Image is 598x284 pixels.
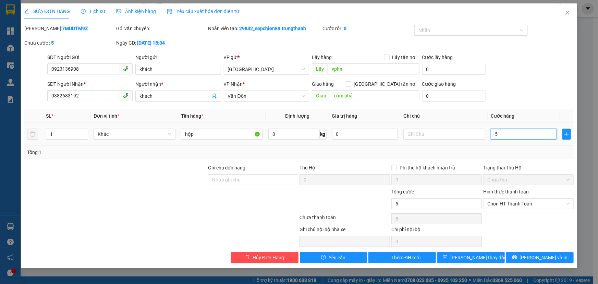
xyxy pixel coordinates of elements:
b: 0 [344,26,346,31]
b: 29842_sepchien89.trungthanh [240,26,306,31]
div: Ngày GD: [116,39,207,47]
span: Tổng cước [391,189,414,194]
span: Chọn HT Thanh Toán [487,199,570,209]
span: edit [24,9,29,14]
div: VP gửi [224,54,309,61]
th: Ghi chú [401,109,488,123]
button: exclamation-circleYêu cầu [300,252,367,263]
span: picture [116,9,121,14]
span: close [565,10,570,15]
div: Cước rồi : [322,25,413,32]
span: delete [245,255,250,260]
span: clock-circle [81,9,86,14]
span: Chưa thu [487,175,570,185]
input: Cước giao hàng [422,91,486,102]
input: Cước lấy hàng [422,64,486,75]
div: SĐT Người Nhận [47,80,133,88]
span: Lấy [312,63,328,74]
div: SĐT Người Gửi [47,54,133,61]
img: icon [167,9,172,14]
input: VD: Bàn, Ghế [181,129,263,140]
span: Yêu cầu xuất hóa đơn điện tử [167,9,239,14]
span: plus [384,255,389,260]
input: Dọc đường [328,63,419,74]
span: Giao [312,90,330,101]
label: Hình thức thanh toán [483,189,529,194]
span: Lịch sử [81,9,105,14]
span: [GEOGRAPHIC_DATA] tận nơi [351,80,419,88]
button: save[PERSON_NAME] thay đổi [437,252,505,263]
span: save [443,255,448,260]
span: printer [512,255,517,260]
span: Tên hàng [181,113,203,119]
span: Hủy Đơn Hàng [253,254,284,261]
button: plusThêm ĐH mới [368,252,436,263]
b: [DATE] 15:34 [137,40,165,46]
span: plus [563,131,571,137]
span: exclamation-circle [321,255,326,260]
button: Close [558,3,577,23]
span: user-add [211,93,217,99]
div: [PERSON_NAME]: [24,25,115,32]
div: Gói vận chuyển: [116,25,207,32]
span: Thêm ĐH mới [391,254,420,261]
input: Dọc đường [330,90,419,101]
input: Ghi chú đơn hàng [208,174,298,185]
span: Yêu cầu [329,254,345,261]
span: SỬA ĐƠN HÀNG [24,9,70,14]
div: Nhân viên tạo: [208,25,321,32]
span: SL [46,113,51,119]
div: Người nhận [135,80,221,88]
span: Giao hàng [312,81,334,87]
span: kg [320,129,327,140]
div: Tổng: 1 [27,149,231,156]
div: Chi phí nội bộ [391,226,482,236]
button: plus [562,129,571,140]
span: Giá trị hàng [332,113,357,119]
span: Ảnh kiện hàng [116,9,156,14]
b: 7MUDTM9Z [62,26,88,31]
div: Chưa thanh toán [299,214,391,226]
label: Ghi chú đơn hàng [208,165,246,170]
button: printer[PERSON_NAME] và In [506,252,574,263]
span: Vân Đồn [228,91,305,101]
div: Chưa cước : [24,39,115,47]
span: Khác [98,129,171,139]
div: Ghi chú nội bộ nhà xe [300,226,390,236]
b: 5 [51,40,54,46]
span: Lấy tận nơi [390,54,419,61]
span: phone [123,93,129,98]
span: VP Nhận [224,81,243,87]
span: [PERSON_NAME] và In [520,254,568,261]
span: Hà Nội [228,64,305,74]
div: Người gửi [135,54,221,61]
span: Định lượng [285,113,309,119]
input: Ghi Chú [403,129,485,140]
span: Phí thu hộ khách nhận trả [397,164,458,171]
span: Đơn vị tính [94,113,119,119]
span: Cước hàng [491,113,514,119]
button: deleteHủy Đơn Hàng [231,252,298,263]
button: delete [27,129,38,140]
label: Cước giao hàng [422,81,456,87]
span: Thu Hộ [300,165,315,170]
span: phone [123,66,129,71]
label: Cước lấy hàng [422,55,453,60]
span: Lấy hàng [312,55,332,60]
div: Trạng thái Thu Hộ [483,164,574,171]
span: [PERSON_NAME] thay đổi [450,254,505,261]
